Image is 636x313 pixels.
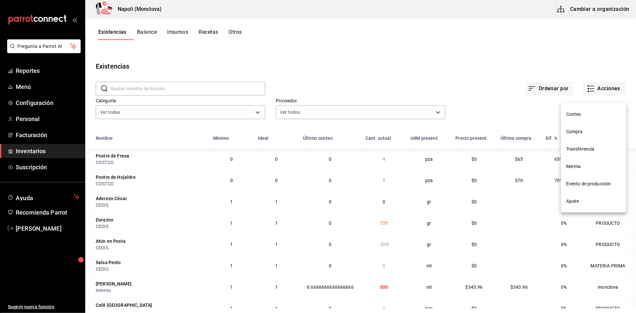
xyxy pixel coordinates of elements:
[566,180,621,187] span: Evento de producción
[566,128,621,135] span: Compra
[566,163,621,170] span: Merma
[566,111,621,118] span: Conteo
[566,198,621,205] span: Ajuste
[566,146,621,153] span: Transferencia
